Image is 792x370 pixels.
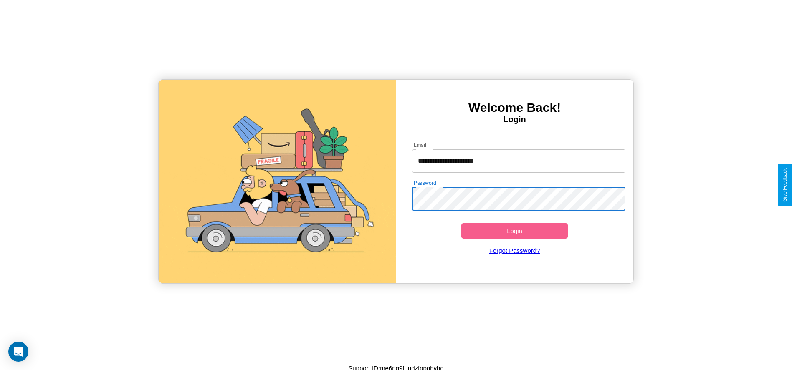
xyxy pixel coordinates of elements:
[396,115,633,124] h4: Login
[396,101,633,115] h3: Welcome Back!
[414,179,436,186] label: Password
[408,239,621,262] a: Forgot Password?
[461,223,568,239] button: Login
[159,80,396,283] img: gif
[414,141,427,149] label: Email
[782,168,788,202] div: Give Feedback
[8,342,28,362] div: Open Intercom Messenger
